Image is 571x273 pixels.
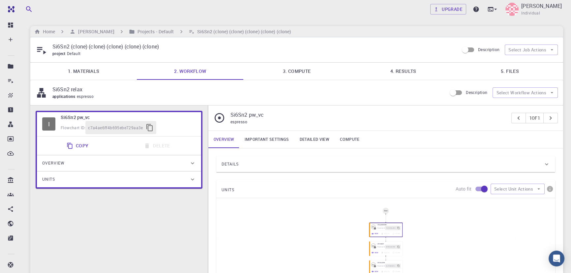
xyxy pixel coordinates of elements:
[42,158,65,168] span: Overview
[377,246,385,248] span: Flowchart ID:
[239,131,294,148] a: Important settings
[52,85,441,93] p: Si6Sn2 relax
[371,225,375,229] div: 01
[230,111,506,119] p: Si6Sn2 pw_vc
[37,171,201,187] div: Units
[505,45,558,55] button: Select Job Actions
[521,2,562,10] p: [PERSON_NAME]
[382,208,389,214] div: Start
[40,28,55,35] h6: Home
[384,210,387,212] div: Start
[493,87,558,98] button: Select Workflow Actions
[52,51,67,56] span: project
[377,261,401,264] h6: init counter
[88,125,143,131] span: c7a4ae6ff4b695ebe729aa3e
[377,227,385,229] span: Flowchart ID:
[456,186,471,192] p: Auto fit
[545,184,555,194] button: info
[222,159,239,169] span: Details
[521,10,540,16] span: Individual
[371,262,375,267] div: 03
[61,125,85,130] span: Flowchart ID:
[370,231,380,236] button: View
[52,43,454,50] p: Si6Sn2 (clone) (clone) (clone) (clone) (clone)
[371,262,375,267] span: Idle
[42,117,55,131] span: Idle
[335,131,365,148] a: Compute
[505,3,519,16] img: Emad Rahimi
[13,5,37,11] span: Support
[371,225,375,229] span: Idle
[216,156,555,172] div: Details
[230,119,247,124] span: espresso
[371,243,375,248] div: 02
[549,251,564,266] div: Open Intercom Messenger
[369,223,403,237] div: 01Iinit parameterFlowchart ID:1fe216f66cd9636f3f07adbcViewDeleteClone
[195,28,291,35] h6: Si6Sn2 (clone) (clone) (clone) (clone) (clone)
[370,251,380,255] button: View
[5,6,15,13] img: logo
[526,113,544,123] button: 1of1
[430,4,466,15] a: Upgrade
[375,265,375,267] div: I
[208,131,240,148] a: Overview
[67,51,83,56] span: Default
[371,243,375,248] span: Idle
[377,265,385,266] span: Flowchart ID:
[33,28,292,35] nav: breadcrumb
[386,227,396,229] span: 1fe216f66cd9636f3f07adbc
[478,47,499,52] span: Description
[386,265,396,267] span: 9a21f6d56d7c6031a9d69856
[375,247,375,248] div: I
[42,117,55,131] div: I
[369,241,403,256] div: 02Iinit resultFlowchart ID:b002ba04c32be403899d67e7ViewDeleteClone
[377,242,401,245] h6: init result
[222,185,234,195] span: UNITS
[491,184,545,194] button: Select Unit Actions
[30,63,137,80] a: 1. Materials
[511,113,558,123] div: pager
[375,228,375,229] div: I
[77,94,96,99] span: espresso
[42,174,55,185] span: Units
[63,139,94,152] button: Copy
[457,63,563,80] a: 5. Files
[52,94,77,99] span: applications
[135,28,174,35] h6: Projects - Default
[61,114,196,121] h6: Si6Sn2 pw_vc
[75,28,114,35] h6: [PERSON_NAME]
[350,63,457,80] a: 4. Results
[294,131,335,148] a: Detailed view
[137,63,243,80] a: 2. Workflow
[377,224,401,226] h6: init parameter
[243,63,350,80] a: 3. Compute
[37,155,201,171] div: Overview
[466,90,487,95] span: Description
[386,246,396,248] span: b002ba04c32be403899d67e7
